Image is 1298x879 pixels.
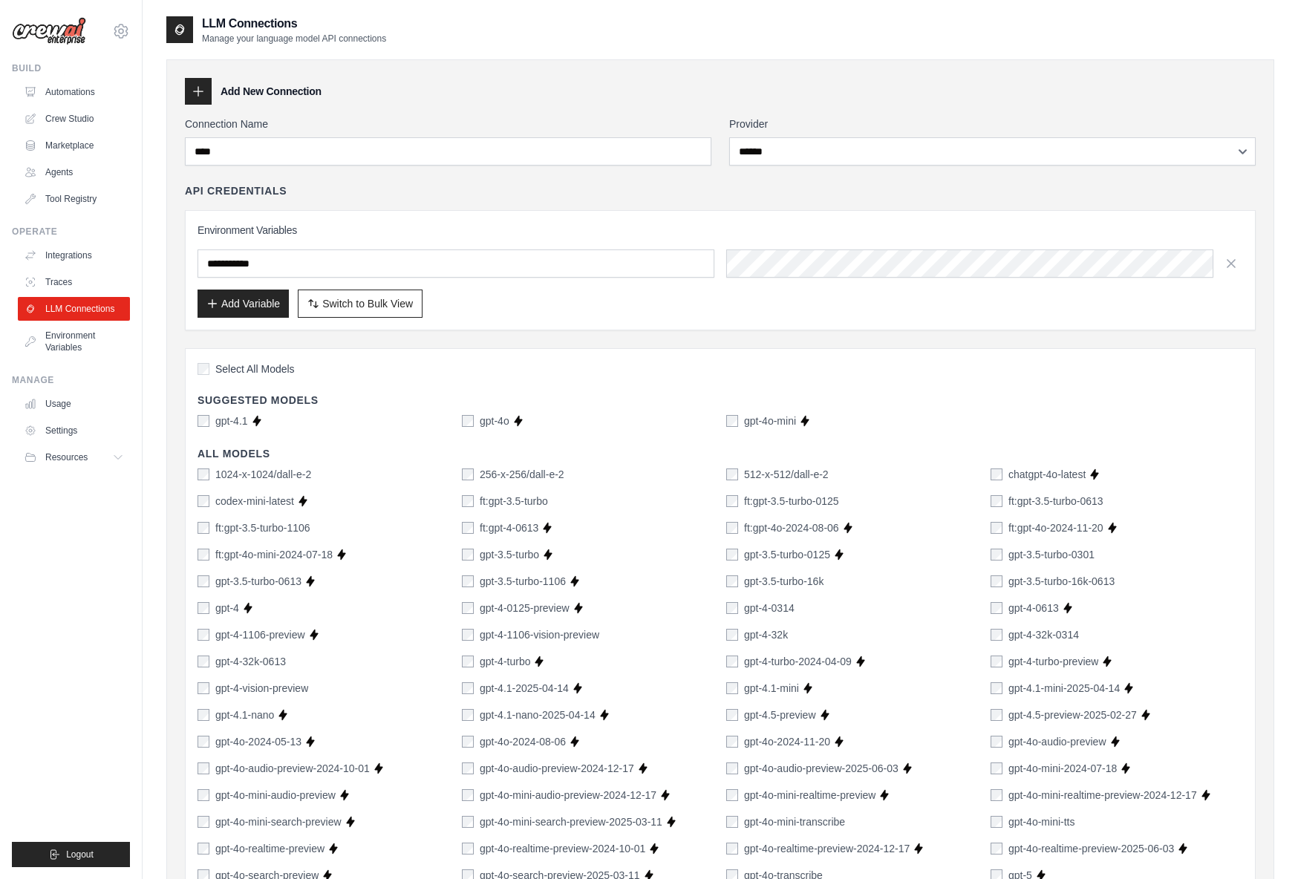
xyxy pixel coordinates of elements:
label: gpt-4-0125-preview [480,601,570,615]
p: Manage your language model API connections [202,33,386,45]
input: gpt-4o-mini-audio-preview-2024-12-17 [462,789,474,801]
input: gpt-4-turbo-2024-04-09 [726,656,738,667]
h2: LLM Connections [202,15,386,33]
button: Logout [12,842,130,867]
input: gpt-4-32k-0613 [198,656,209,667]
label: Connection Name [185,117,711,131]
label: codex-mini-latest [215,494,294,509]
input: ft:gpt-3.5-turbo [462,495,474,507]
label: Provider [729,117,1256,131]
label: gpt-4o-2024-05-13 [215,734,301,749]
label: gpt-4o-audio-preview [1008,734,1106,749]
input: gpt-4-turbo [462,656,474,667]
label: gpt-3.5-turbo-16k [744,574,824,589]
input: gpt-3.5-turbo-1106 [462,575,474,587]
label: 1024-x-1024/dall-e-2 [215,467,311,482]
input: gpt-3.5-turbo-0301 [991,549,1002,561]
input: ft:gpt-4o-2024-11-20 [991,522,1002,534]
a: Agents [18,160,130,184]
label: gpt-4o-mini-audio-preview-2024-12-17 [480,788,656,803]
h4: All Models [198,446,1243,461]
label: 512-x-512/dall-e-2 [744,467,829,482]
input: gpt-4o-realtime-preview-2025-06-03 [991,843,1002,855]
input: gpt-4o-audio-preview-2024-12-17 [462,762,474,774]
label: gpt-4-1106-preview [215,627,305,642]
label: ft:gpt-3.5-turbo-1106 [215,520,310,535]
input: 512-x-512/dall-e-2 [726,468,738,480]
label: gpt-4-turbo-2024-04-09 [744,654,852,669]
div: Operate [12,226,130,238]
input: gpt-4o-mini-tts [991,816,1002,828]
input: gpt-4o-mini-transcribe [726,816,738,828]
input: gpt-4-0314 [726,602,738,614]
input: gpt-4o-realtime-preview-2024-12-17 [726,843,738,855]
label: 256-x-256/dall-e-2 [480,467,564,482]
button: Resources [18,445,130,469]
label: ft:gpt-4o-mini-2024-07-18 [215,547,333,562]
input: 1024-x-1024/dall-e-2 [198,468,209,480]
input: ft:gpt-4o-2024-08-06 [726,522,738,534]
span: Select All Models [215,362,295,376]
label: gpt-4.1-mini [744,681,799,696]
label: gpt-4o-mini-audio-preview [215,788,336,803]
input: gpt-4-1106-vision-preview [462,629,474,641]
label: gpt-4-vision-preview [215,681,308,696]
label: gpt-4o-realtime-preview-2024-10-01 [480,841,645,856]
input: ft:gpt-3.5-turbo-0125 [726,495,738,507]
input: gpt-4-0125-preview [462,602,474,614]
label: gpt-4o-mini-tts [1008,814,1074,829]
a: Environment Variables [18,324,130,359]
label: gpt-4o-realtime-preview [215,841,324,856]
label: gpt-4.5-preview-2025-02-27 [1008,708,1137,722]
label: chatgpt-4o-latest [1008,467,1086,482]
label: gpt-4.1-nano [215,708,274,722]
input: gpt-4.1-nano-2025-04-14 [462,709,474,721]
input: gpt-4.1-nano [198,709,209,721]
img: Logo [12,17,86,45]
div: Manage [12,374,130,386]
a: LLM Connections [18,297,130,321]
input: gpt-4-1106-preview [198,629,209,641]
label: ft:gpt-3.5-turbo [480,494,548,509]
label: gpt-4.1-nano-2025-04-14 [480,708,596,722]
button: Switch to Bulk View [298,290,423,318]
input: gpt-3.5-turbo-0125 [726,549,738,561]
input: gpt-4o-2024-11-20 [726,736,738,748]
input: gpt-4o-audio-preview-2024-10-01 [198,762,209,774]
input: gpt-4o-mini-search-preview-2025-03-11 [462,816,474,828]
label: ft:gpt-3.5-turbo-0613 [1008,494,1103,509]
input: gpt-4-turbo-preview [991,656,1002,667]
input: gpt-4o-mini [726,415,738,427]
label: gpt-4o-realtime-preview-2025-06-03 [1008,841,1174,856]
label: gpt-4o-mini [744,414,796,428]
input: gpt-3.5-turbo-0613 [198,575,209,587]
label: gpt-3.5-turbo-0125 [744,547,830,562]
a: Marketplace [18,134,130,157]
label: gpt-4-32k [744,627,788,642]
h3: Add New Connection [221,84,322,99]
span: Switch to Bulk View [322,296,413,311]
label: ft:gpt-4o-2024-11-20 [1008,520,1103,535]
label: gpt-4.1-mini-2025-04-14 [1008,681,1120,696]
input: gpt-4.1-mini-2025-04-14 [991,682,1002,694]
input: gpt-4o-mini-realtime-preview-2024-12-17 [991,789,1002,801]
label: gpt-4o-mini-realtime-preview [744,788,875,803]
input: gpt-4o-audio-preview-2025-06-03 [726,762,738,774]
label: gpt-4o [480,414,509,428]
label: gpt-4o-2024-08-06 [480,734,566,749]
button: Add Variable [198,290,289,318]
label: gpt-4.1-2025-04-14 [480,681,569,696]
h4: API Credentials [185,183,287,198]
label: gpt-3.5-turbo-0301 [1008,547,1095,562]
label: gpt-3.5-turbo [480,547,539,562]
a: Tool Registry [18,187,130,211]
input: gpt-4o-realtime-preview [198,843,209,855]
input: ft:gpt-3.5-turbo-1106 [198,522,209,534]
input: gpt-4o-mini-2024-07-18 [991,762,1002,774]
input: gpt-4-32k [726,629,738,641]
label: gpt-4.5-preview [744,708,816,722]
label: gpt-4.1 [215,414,248,428]
input: gpt-4 [198,602,209,614]
input: gpt-4.1 [198,415,209,427]
label: ft:gpt-3.5-turbo-0125 [744,494,839,509]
